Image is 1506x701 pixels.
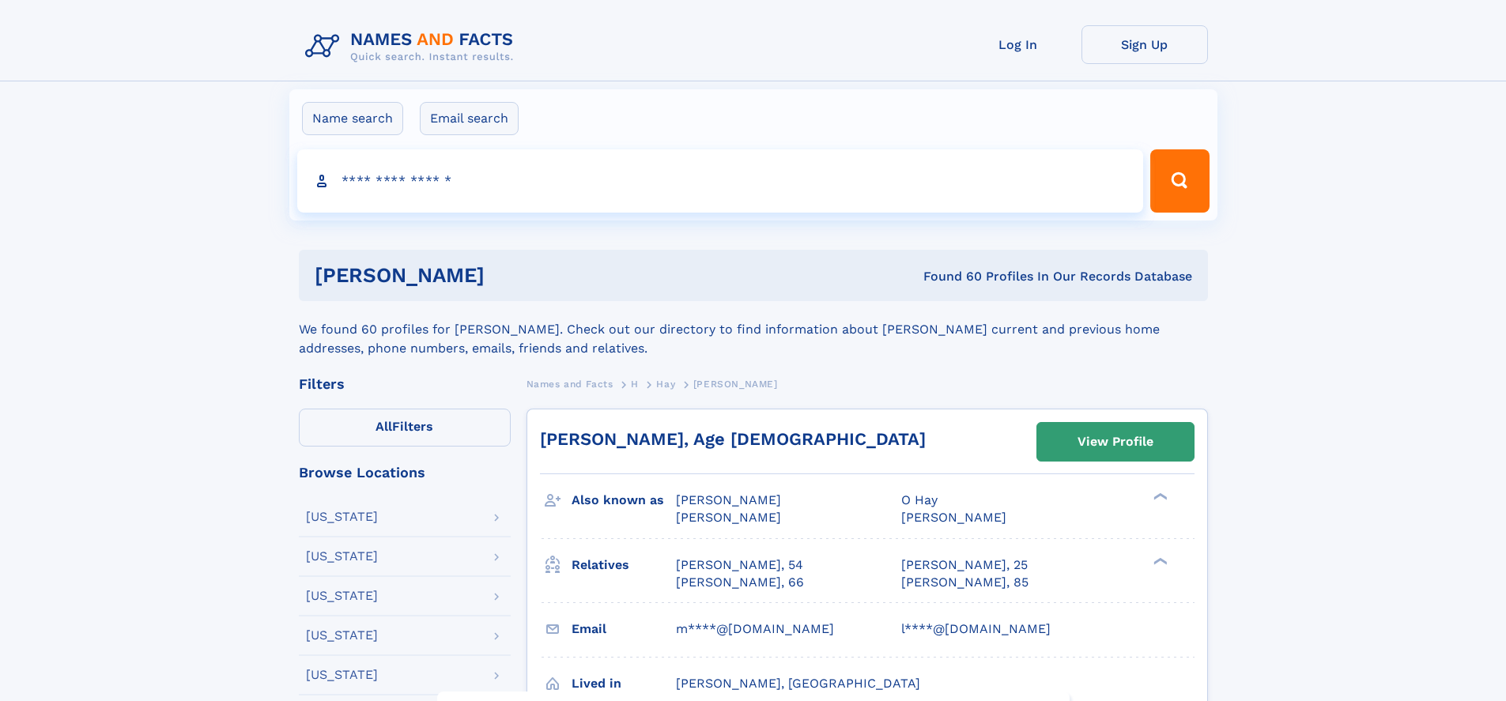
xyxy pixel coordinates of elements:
[1081,25,1208,64] a: Sign Up
[297,149,1144,213] input: search input
[306,669,378,681] div: [US_STATE]
[676,492,781,507] span: [PERSON_NAME]
[299,25,527,68] img: Logo Names and Facts
[376,419,392,434] span: All
[1037,423,1194,461] a: View Profile
[306,629,378,642] div: [US_STATE]
[631,379,639,390] span: H
[955,25,1081,64] a: Log In
[1149,492,1168,502] div: ❯
[306,511,378,523] div: [US_STATE]
[572,616,676,643] h3: Email
[901,492,938,507] span: O Hay
[656,374,675,394] a: Hay
[572,670,676,697] h3: Lived in
[299,465,511,480] div: Browse Locations
[676,574,804,591] a: [PERSON_NAME], 66
[299,301,1208,358] div: We found 60 profiles for [PERSON_NAME]. Check out our directory to find information about [PERSON...
[572,552,676,579] h3: Relatives
[540,429,926,449] a: [PERSON_NAME], Age [DEMOGRAPHIC_DATA]
[306,550,378,563] div: [US_STATE]
[527,374,613,394] a: Names and Facts
[656,379,675,390] span: Hay
[704,268,1192,285] div: Found 60 Profiles In Our Records Database
[1078,424,1153,460] div: View Profile
[901,574,1029,591] a: [PERSON_NAME], 85
[306,590,378,602] div: [US_STATE]
[676,676,920,691] span: [PERSON_NAME], [GEOGRAPHIC_DATA]
[315,266,704,285] h1: [PERSON_NAME]
[1150,149,1209,213] button: Search Button
[572,487,676,514] h3: Also known as
[420,102,519,135] label: Email search
[299,377,511,391] div: Filters
[676,510,781,525] span: [PERSON_NAME]
[693,379,778,390] span: [PERSON_NAME]
[676,556,803,574] a: [PERSON_NAME], 54
[901,510,1006,525] span: [PERSON_NAME]
[901,556,1028,574] a: [PERSON_NAME], 25
[299,409,511,447] label: Filters
[631,374,639,394] a: H
[1149,556,1168,566] div: ❯
[302,102,403,135] label: Name search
